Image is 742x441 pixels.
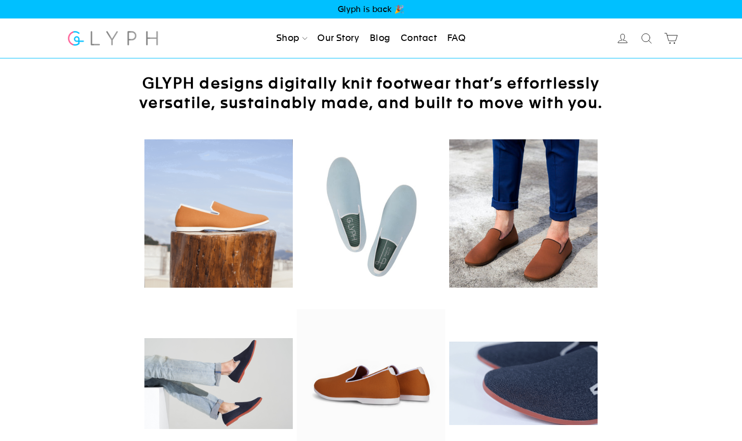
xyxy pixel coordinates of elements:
a: Our Story [313,27,363,49]
a: Shop [272,27,311,49]
a: FAQ [443,27,470,49]
ul: Primary [272,27,470,49]
img: Glyph [66,25,160,51]
a: Contact [397,27,441,49]
h2: GLYPH designs digitally knit footwear that’s effortlessly versatile, sustainably made, and built ... [121,73,621,112]
a: Blog [366,27,395,49]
